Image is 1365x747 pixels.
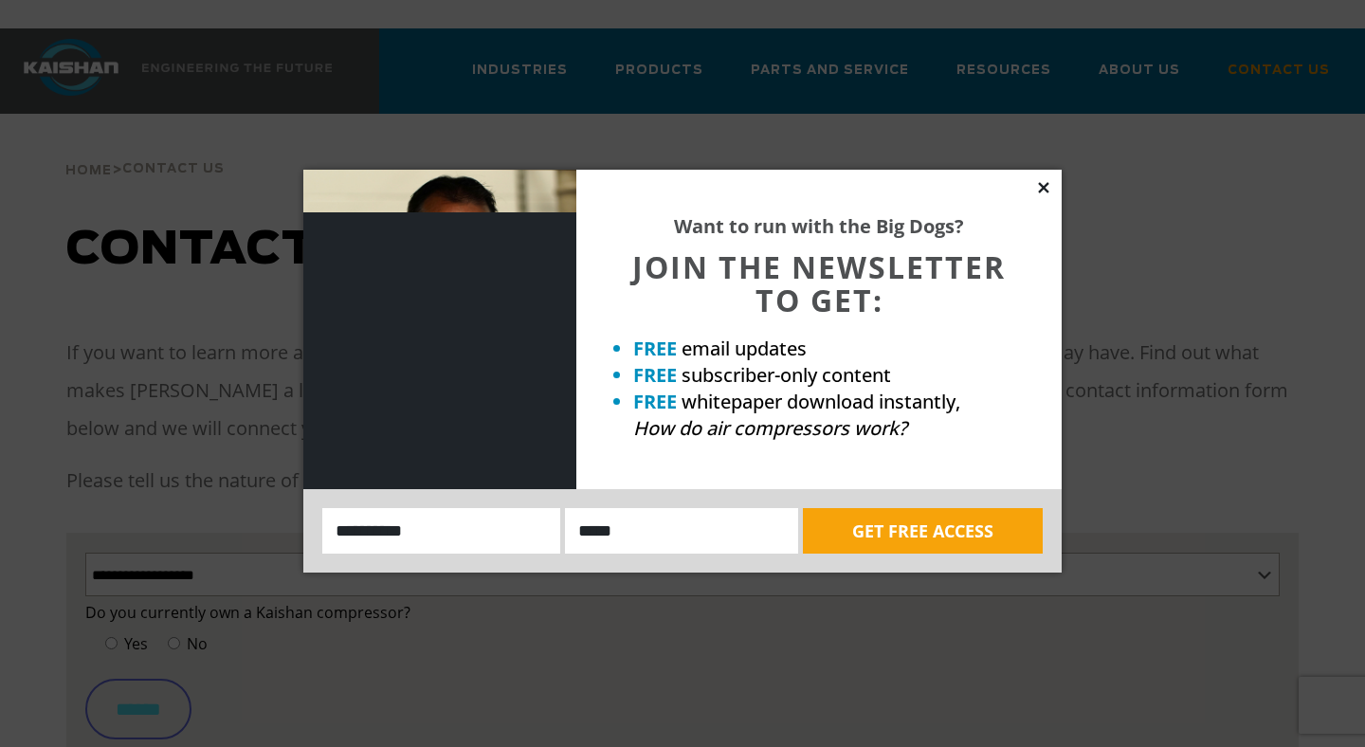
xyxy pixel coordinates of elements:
strong: FREE [633,362,677,388]
strong: FREE [633,389,677,414]
button: Close [1035,179,1052,196]
span: email updates [682,336,807,361]
input: Name: [322,508,560,554]
span: subscriber-only content [682,362,891,388]
strong: FREE [633,336,677,361]
input: Email [565,508,798,554]
em: How do air compressors work? [633,415,907,441]
button: GET FREE ACCESS [803,508,1043,554]
span: whitepaper download instantly, [682,389,960,414]
strong: Want to run with the Big Dogs? [674,213,964,239]
span: JOIN THE NEWSLETTER TO GET: [632,246,1006,320]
